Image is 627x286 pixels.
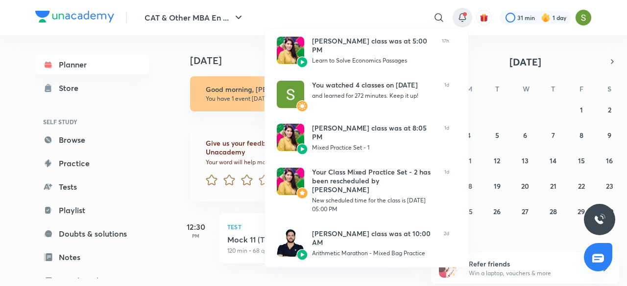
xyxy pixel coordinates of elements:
[265,221,461,265] a: AvatarAvatar[PERSON_NAME] class was at 10:00 AMArithmetic Marathon - Mixed Bag Practice2d
[296,187,308,199] img: Avatar
[444,229,449,258] span: 2d
[312,249,436,258] div: Arithmetic Marathon - Mixed Bag Practice
[277,37,304,64] img: Avatar
[277,168,304,195] img: Avatar
[265,160,461,221] a: AvatarAvatarYour Class Mixed Practice Set - 2 has been rescheduled by [PERSON_NAME]New scheduled ...
[312,81,436,89] div: You watched 4 classes on [DATE]
[312,91,436,100] div: and learned for 272 minutes. Keep it up!
[312,196,436,214] div: New scheduled time for the class is [DATE] 05:00 PM
[265,116,461,160] a: AvatarAvatar[PERSON_NAME] class was at 8:05 PMMixed Practice Set - 11d
[265,29,461,73] a: AvatarAvatar[PERSON_NAME] class was at 5:00 PMLearn to Solve Economics Passages17h
[312,124,436,141] div: [PERSON_NAME] class was at 8:05 PM
[442,37,449,65] span: 17h
[277,81,304,108] img: Avatar
[296,249,308,261] img: Avatar
[296,56,308,68] img: Avatar
[444,168,449,214] span: 1d
[312,37,434,54] div: [PERSON_NAME] class was at 5:00 PM
[312,143,436,152] div: Mixed Practice Set - 1
[444,124,449,152] span: 1d
[277,229,304,257] img: Avatar
[296,143,308,155] img: Avatar
[312,229,436,247] div: [PERSON_NAME] class was at 10:00 AM
[312,168,436,194] div: Your Class Mixed Practice Set - 2 has been rescheduled by [PERSON_NAME]
[265,73,461,116] a: AvatarAvatarYou watched 4 classes on [DATE]and learned for 272 minutes. Keep it up!1d
[312,56,434,65] div: Learn to Solve Economics Passages
[296,100,308,112] img: Avatar
[444,81,449,108] span: 1d
[277,124,304,151] img: Avatar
